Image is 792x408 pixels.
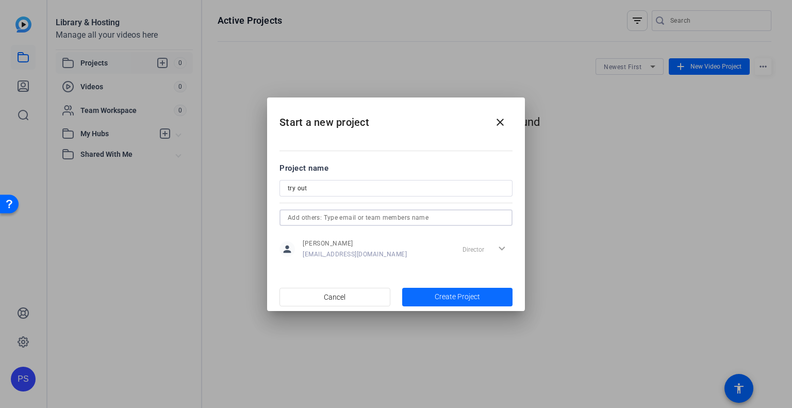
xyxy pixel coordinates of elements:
[288,182,504,194] input: Enter Project Name
[494,116,506,128] mat-icon: close
[303,250,407,258] span: [EMAIL_ADDRESS][DOMAIN_NAME]
[267,97,525,139] h2: Start a new project
[402,288,513,306] button: Create Project
[279,162,513,174] div: Project name
[303,239,407,248] span: [PERSON_NAME]
[435,291,480,302] span: Create Project
[324,287,345,307] span: Cancel
[279,288,390,306] button: Cancel
[279,241,295,257] mat-icon: person
[288,211,504,224] input: Add others: Type email or team members name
